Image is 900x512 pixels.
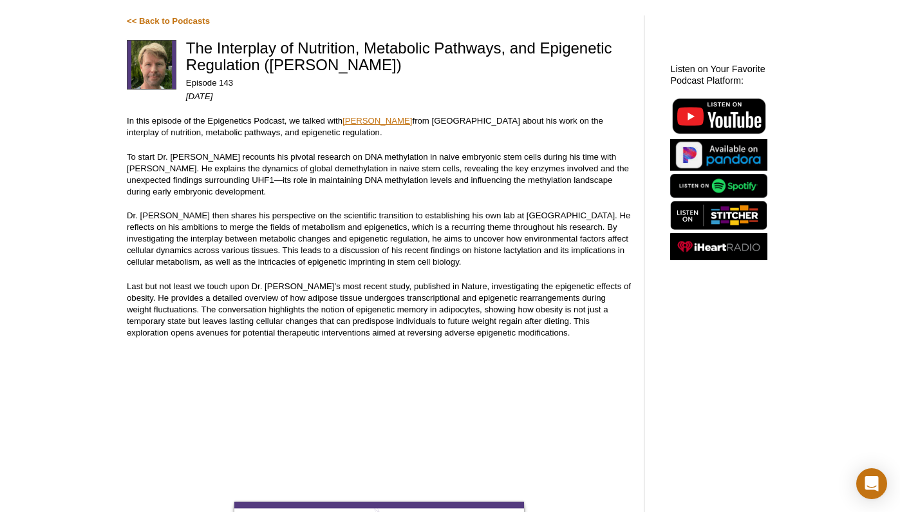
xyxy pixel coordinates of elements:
[670,233,767,261] img: Listen on iHeartRadio
[670,63,773,86] h2: Listen on Your Favorite Podcast Platform:
[856,468,887,499] div: Open Intercom Messenger
[186,77,632,89] p: Episode 143
[670,139,767,171] img: Listen on Pandora
[186,91,213,101] em: [DATE]
[670,174,767,198] img: Listen on Spotify
[127,352,631,448] iframe: The Interplay of Nutrition, Metabolic Pathways, and Epigenetic Regulation (Ferdinand von Meyenn)
[670,201,767,230] img: Listen on Stitcher
[127,40,176,90] img: Ferdinand von Meyenn
[127,281,631,339] p: Last but not least we touch upon Dr. [PERSON_NAME]’s most recent study, published in Nature, inve...
[670,96,767,136] img: Listen on YouTube
[342,116,412,126] a: [PERSON_NAME]
[127,16,210,26] a: << Back to Podcasts
[127,151,631,198] p: To start Dr. [PERSON_NAME] recounts his pivotal research on DNA methylation in naive embryonic st...
[127,210,631,268] p: Dr. [PERSON_NAME] then shares his perspective on the scientific transition to establishing his ow...
[186,40,632,75] h1: The Interplay of Nutrition, Metabolic Pathways, and Epigenetic Regulation ([PERSON_NAME])
[127,115,631,138] p: In this episode of the Epigenetics Podcast, we talked with from [GEOGRAPHIC_DATA] about his work ...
